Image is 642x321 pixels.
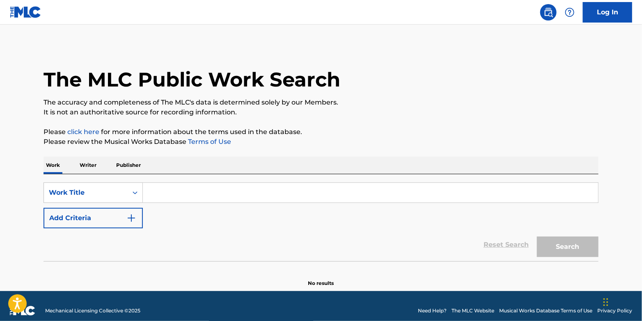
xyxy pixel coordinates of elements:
img: 9d2ae6d4665cec9f34b9.svg [126,213,136,223]
a: Musical Works Database Terms of Use [499,307,592,314]
a: Public Search [540,4,557,20]
a: Privacy Policy [597,307,632,314]
p: Please review the Musical Works Database [44,137,598,147]
p: Work [44,157,62,174]
a: The MLC Website [452,307,494,314]
button: Add Criteria [44,208,143,228]
div: Work Title [49,188,123,198]
p: It is not an authoritative source for recording information. [44,107,598,117]
a: Log In [583,2,632,23]
p: Writer [77,157,99,174]
div: Help [562,4,578,20]
a: Need Help? [418,307,447,314]
p: The accuracy and completeness of The MLC's data is determined solely by our Members. [44,98,598,107]
img: help [565,7,575,17]
p: Please for more information about the terms used in the database. [44,127,598,137]
img: logo [10,306,35,316]
div: Drag [603,290,608,314]
a: click here [67,128,99,136]
img: search [543,7,553,17]
form: Search Form [44,182,598,261]
iframe: Chat Widget [601,282,642,321]
p: Publisher [114,157,143,174]
h1: The MLC Public Work Search [44,67,340,92]
span: Mechanical Licensing Collective © 2025 [45,307,140,314]
a: Terms of Use [186,138,231,146]
img: MLC Logo [10,6,41,18]
p: No results [308,270,334,287]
